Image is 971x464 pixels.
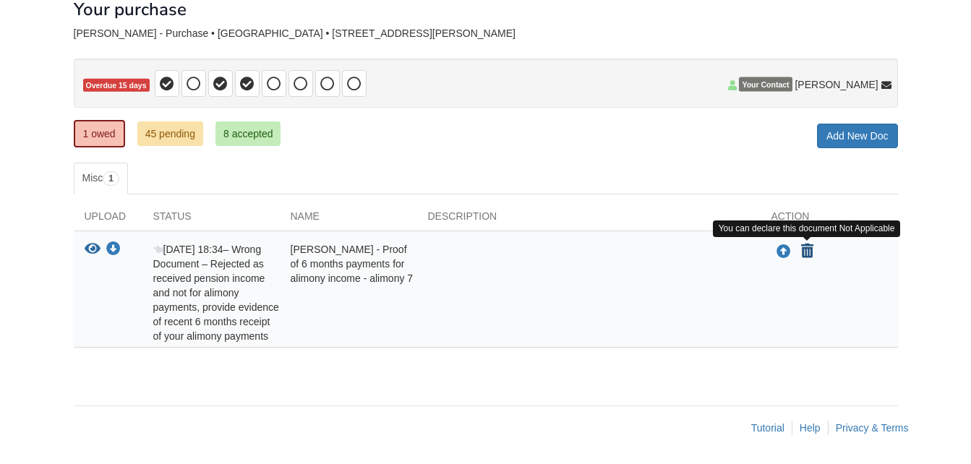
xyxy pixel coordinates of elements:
[142,209,280,231] div: Status
[417,209,761,231] div: Description
[761,209,898,231] div: Action
[106,244,121,256] a: Download Barbara Kemmerling - Proof of 6 months payments for alimony income - alimony 7
[817,124,898,148] a: Add New Doc
[713,220,901,237] div: You can declare this document Not Applicable
[153,244,223,255] span: [DATE] 18:34
[74,209,142,231] div: Upload
[800,243,815,260] button: Declare Barbara Kemmerling - Proof of 6 months payments for alimony income - alimony 7 not applic...
[74,163,128,194] a: Misc
[739,77,792,92] span: Your Contact
[83,79,150,93] span: Overdue 15 days
[836,422,909,434] a: Privacy & Terms
[74,120,125,147] a: 1 owed
[800,422,821,434] a: Help
[74,27,898,40] div: [PERSON_NAME] - Purchase • [GEOGRAPHIC_DATA] • [STREET_ADDRESS][PERSON_NAME]
[280,209,417,231] div: Name
[291,244,414,284] span: [PERSON_NAME] - Proof of 6 months payments for alimony income - alimony 7
[795,77,878,92] span: [PERSON_NAME]
[751,422,784,434] a: Tutorial
[142,242,280,343] div: – Wrong Document – Rejected as received pension income and not for alimony payments, provide evid...
[775,242,792,261] button: Upload Barbara Kemmerling - Proof of 6 months payments for alimony income - alimony 7
[85,242,100,257] button: View Barbara Kemmerling - Proof of 6 months payments for alimony income - alimony 7
[215,121,281,146] a: 8 accepted
[137,121,203,146] a: 45 pending
[103,171,119,186] span: 1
